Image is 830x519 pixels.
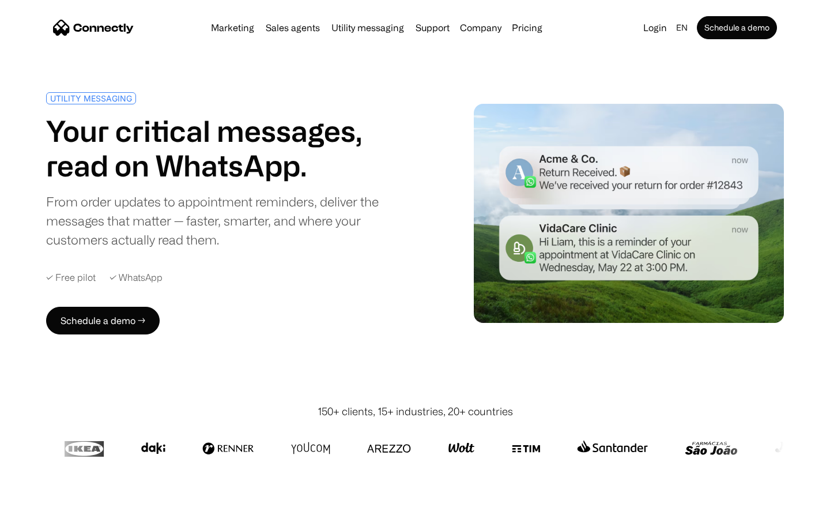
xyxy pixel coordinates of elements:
a: Login [639,20,671,36]
div: ✓ WhatsApp [110,272,163,283]
a: Support [411,23,454,32]
div: ✓ Free pilot [46,272,96,283]
div: 150+ clients, 15+ industries, 20+ countries [318,404,513,419]
div: Company [460,20,501,36]
aside: Language selected: English [12,498,69,515]
div: From order updates to appointment reminders, deliver the messages that matter — faster, smarter, ... [46,192,410,249]
a: Schedule a demo → [46,307,160,334]
ul: Language list [23,499,69,515]
div: en [676,20,688,36]
a: Marketing [206,23,259,32]
h1: Your critical messages, read on WhatsApp. [46,114,410,183]
div: UTILITY MESSAGING [50,94,132,103]
a: Schedule a demo [697,16,777,39]
a: Utility messaging [327,23,409,32]
a: Pricing [507,23,547,32]
a: Sales agents [261,23,325,32]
